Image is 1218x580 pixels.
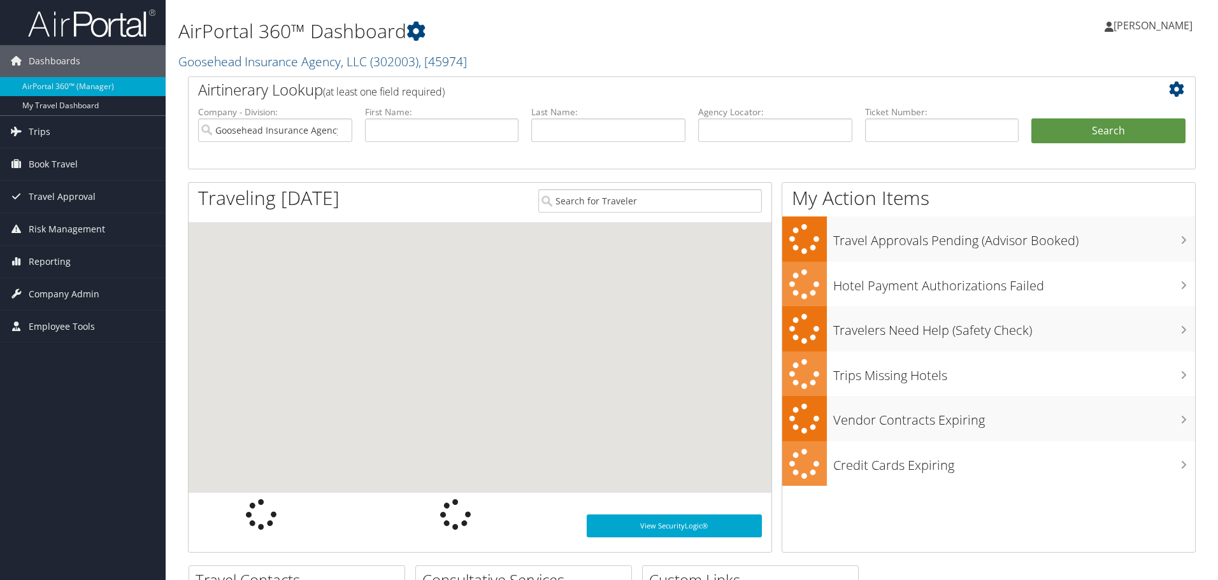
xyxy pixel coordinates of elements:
[698,106,852,118] label: Agency Locator:
[29,213,105,245] span: Risk Management
[833,450,1195,474] h3: Credit Cards Expiring
[28,8,155,38] img: airportal-logo.png
[29,148,78,180] span: Book Travel
[1105,6,1205,45] a: [PERSON_NAME]
[833,225,1195,250] h3: Travel Approvals Pending (Advisor Booked)
[198,79,1101,101] h2: Airtinerary Lookup
[782,216,1195,262] a: Travel Approvals Pending (Advisor Booked)
[833,271,1195,295] h3: Hotel Payment Authorizations Failed
[782,441,1195,486] a: Credit Cards Expiring
[29,45,80,77] span: Dashboards
[29,246,71,278] span: Reporting
[370,53,419,70] span: ( 302003 )
[782,185,1195,211] h1: My Action Items
[865,106,1019,118] label: Ticket Number:
[29,278,99,310] span: Company Admin
[1031,118,1186,144] button: Search
[29,116,50,148] span: Trips
[538,189,762,213] input: Search for Traveler
[782,262,1195,307] a: Hotel Payment Authorizations Failed
[419,53,467,70] span: , [ 45974 ]
[833,315,1195,339] h3: Travelers Need Help (Safety Check)
[365,106,519,118] label: First Name:
[323,85,445,99] span: (at least one field required)
[833,360,1195,385] h3: Trips Missing Hotels
[198,185,340,211] h1: Traveling [DATE]
[833,405,1195,429] h3: Vendor Contracts Expiring
[29,181,96,213] span: Travel Approval
[531,106,685,118] label: Last Name:
[782,396,1195,441] a: Vendor Contracts Expiring
[178,53,467,70] a: Goosehead Insurance Agency, LLC
[29,311,95,343] span: Employee Tools
[782,306,1195,351] a: Travelers Need Help (Safety Check)
[198,106,352,118] label: Company - Division:
[587,514,762,537] a: View SecurityLogic®
[1114,18,1193,32] span: [PERSON_NAME]
[178,18,863,45] h1: AirPortal 360™ Dashboard
[782,351,1195,397] a: Trips Missing Hotels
